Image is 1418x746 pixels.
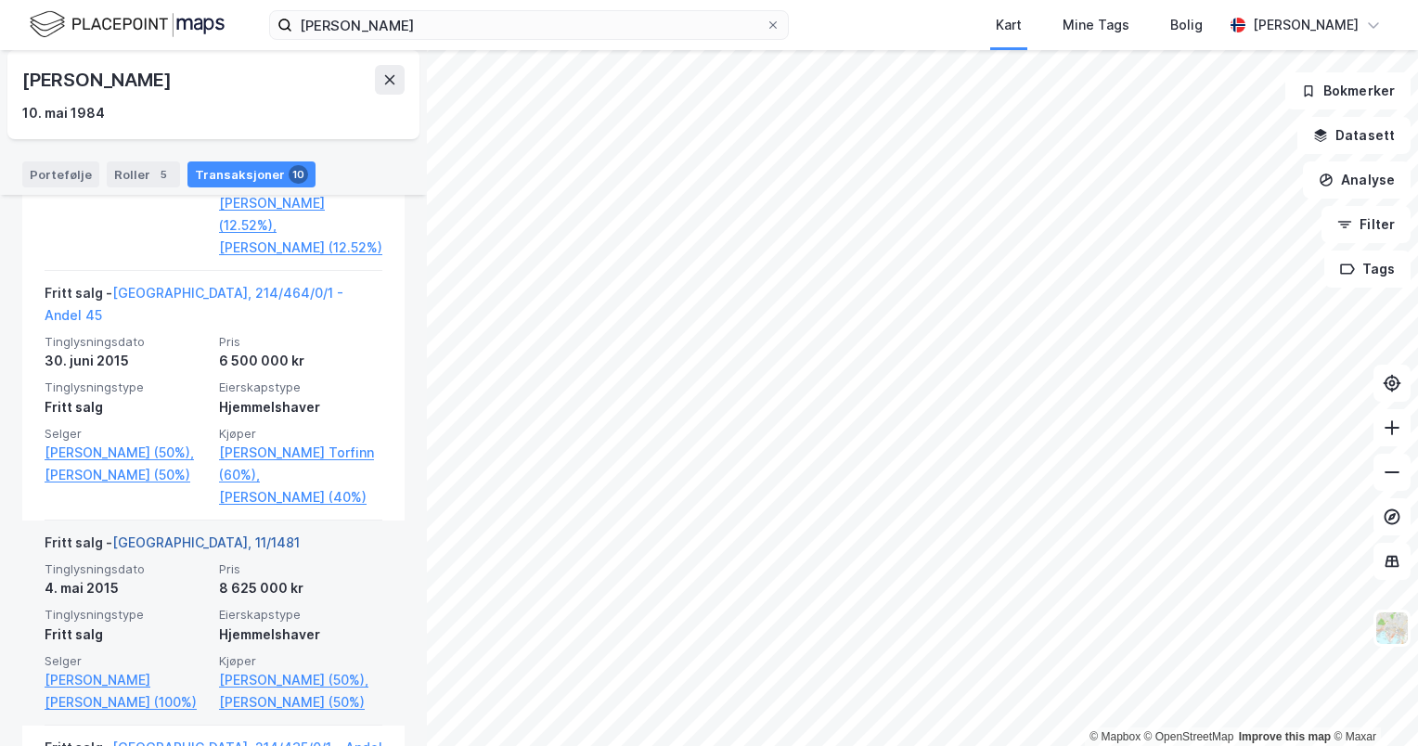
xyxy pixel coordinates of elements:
[219,334,382,350] span: Pris
[45,396,208,418] div: Fritt salg
[219,607,382,623] span: Eierskapstype
[219,561,382,577] span: Pris
[219,653,382,669] span: Kjøper
[219,577,382,599] div: 8 625 000 kr
[45,532,300,561] div: Fritt salg -
[219,379,382,395] span: Eierskapstype
[45,464,208,486] a: [PERSON_NAME] (50%)
[45,379,208,395] span: Tinglysningstype
[1253,14,1359,36] div: [PERSON_NAME]
[219,170,382,237] a: [PERSON_NAME] [PERSON_NAME] (12.52%),
[219,237,382,259] a: [PERSON_NAME] (12.52%)
[45,577,208,599] div: 4. mai 2015
[30,8,225,41] img: logo.f888ab2527a4732fd821a326f86c7f29.svg
[219,691,382,714] a: [PERSON_NAME] (50%)
[45,350,208,372] div: 30. juni 2015
[45,607,208,623] span: Tinglysningstype
[1170,14,1203,36] div: Bolig
[1144,730,1234,743] a: OpenStreetMap
[1063,14,1129,36] div: Mine Tags
[1285,72,1411,109] button: Bokmerker
[1303,161,1411,199] button: Analyse
[1374,611,1410,646] img: Z
[45,624,208,646] div: Fritt salg
[292,11,766,39] input: Søk på adresse, matrikkel, gårdeiere, leietakere eller personer
[22,65,174,95] div: [PERSON_NAME]
[45,653,208,669] span: Selger
[187,161,316,187] div: Transaksjoner
[1325,657,1418,746] iframe: Chat Widget
[45,334,208,350] span: Tinglysningsdato
[45,285,343,323] a: [GEOGRAPHIC_DATA], 214/464/0/1 - Andel 45
[219,624,382,646] div: Hjemmelshaver
[45,426,208,442] span: Selger
[219,486,382,508] a: [PERSON_NAME] (40%)
[219,426,382,442] span: Kjøper
[1321,206,1411,243] button: Filter
[219,669,382,691] a: [PERSON_NAME] (50%),
[112,534,300,550] a: [GEOGRAPHIC_DATA], 11/1481
[45,669,208,714] a: [PERSON_NAME] [PERSON_NAME] (100%)
[1089,730,1141,743] a: Mapbox
[219,442,382,486] a: [PERSON_NAME] Torfinn (60%),
[996,14,1022,36] div: Kart
[289,165,308,184] div: 10
[219,350,382,372] div: 6 500 000 kr
[219,396,382,418] div: Hjemmelshaver
[1325,657,1418,746] div: Kontrollprogram for chat
[154,165,173,184] div: 5
[45,442,208,464] a: [PERSON_NAME] (50%),
[1239,730,1331,743] a: Improve this map
[1324,251,1411,288] button: Tags
[22,102,105,124] div: 10. mai 1984
[1297,117,1411,154] button: Datasett
[45,561,208,577] span: Tinglysningsdato
[107,161,180,187] div: Roller
[22,161,99,187] div: Portefølje
[45,282,382,334] div: Fritt salg -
